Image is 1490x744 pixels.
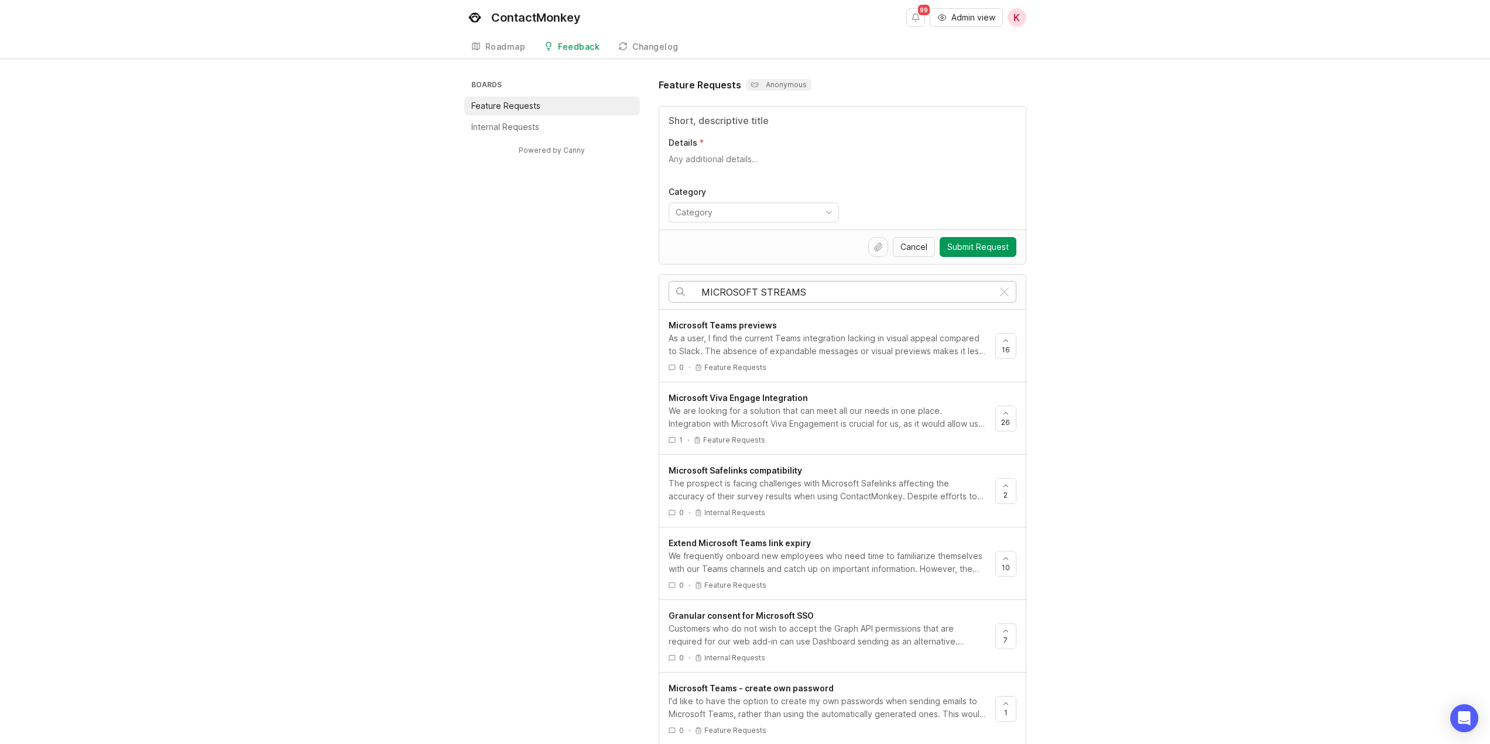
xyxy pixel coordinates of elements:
span: 0 [679,580,684,590]
span: Microsoft Viva Engage Integration [669,393,808,403]
span: 0 [679,508,684,517]
input: Search… [701,286,993,299]
a: Internal Requests [464,118,640,136]
button: 1 [995,696,1016,722]
span: 10 [1002,563,1010,572]
p: Internal Requests [704,508,765,517]
span: Admin view [951,12,995,23]
div: Roadmap [485,43,526,51]
div: · [687,435,689,445]
button: 16 [995,333,1016,359]
span: 99 [918,5,930,15]
p: Anonymous [751,80,807,90]
a: Microsoft Safelinks compatibilityThe prospect is facing challenges with Microsoft Safelinks affec... [669,464,995,517]
div: We frequently onboard new employees who need time to familiarize themselves with our Teams channe... [669,550,986,575]
a: Changelog [611,35,686,59]
span: Granular consent for Microsoft SSO [669,611,814,620]
div: Changelog [632,43,679,51]
span: 1 [679,435,683,445]
input: Title [669,114,1016,128]
span: K [1013,11,1020,25]
p: Details [669,137,697,149]
p: Internal Requests [471,121,539,133]
a: Granular consent for Microsoft SSOCustomers who do not wish to accept the Graph API permissions t... [669,609,995,663]
a: Microsoft Teams previewsAs a user, I find the current Teams integration lacking in visual appeal ... [669,319,995,372]
span: 0 [679,653,684,663]
a: Microsoft Teams - create own passwordI'd like to have the option to create my own passwords when ... [669,682,995,735]
p: Category [669,186,839,198]
button: Submit Request [940,237,1016,257]
p: Feature Requests [704,363,766,372]
a: Feedback [537,35,607,59]
span: 1 [1004,708,1008,718]
div: Customers who do not wish to accept the Graph API permissions that are required for our web add-i... [669,622,986,648]
button: K [1008,8,1026,27]
a: Roadmap [464,35,533,59]
div: The prospect is facing challenges with Microsoft Safelinks affecting the accuracy of their survey... [669,477,986,503]
h3: Boards [469,78,640,94]
button: Admin view [930,8,1003,27]
div: · [689,653,690,663]
div: · [689,508,690,517]
div: · [689,362,690,372]
span: 0 [679,362,684,372]
div: · [689,580,690,590]
div: Feedback [558,43,600,51]
span: Extend Microsoft Teams link expiry [669,538,811,548]
span: 7 [1003,635,1008,645]
p: Internal Requests [704,653,765,663]
svg: toggle icon [820,208,838,217]
span: Microsoft Teams - create own password [669,683,834,693]
div: ContactMonkey [491,12,581,23]
span: Microsoft Teams previews [669,320,777,330]
p: Feature Requests [704,726,766,735]
button: 7 [995,623,1016,649]
p: Feature Requests [704,581,766,590]
button: 10 [995,551,1016,577]
button: Cancel [893,237,935,257]
img: ContactMonkey logo [464,7,485,28]
span: 2 [1003,490,1008,500]
span: 26 [1001,417,1010,427]
span: 16 [1002,345,1010,355]
h1: Feature Requests [659,78,741,92]
a: Feature Requests [464,97,640,115]
a: Microsoft Viva Engage IntegrationWe are looking for a solution that can meet all our needs in one... [669,392,995,445]
div: We are looking for a solution that can meet all our needs in one place. Integration with Microsof... [669,404,986,430]
span: Submit Request [947,241,1009,253]
div: · [689,725,690,735]
textarea: Details [669,153,1016,177]
div: Open Intercom Messenger [1450,704,1478,732]
button: Notifications [906,8,925,27]
div: As a user, I find the current Teams integration lacking in visual appeal compared to Slack. The a... [669,332,986,358]
button: 2 [995,478,1016,504]
div: I'd like to have the option to create my own passwords when sending emails to Microsoft Teams, ra... [669,695,986,721]
button: 26 [995,406,1016,431]
span: Microsoft Safelinks compatibility [669,465,802,475]
input: Category [676,206,818,219]
p: Feature Requests [471,100,540,112]
p: Feature Requests [703,436,765,445]
a: Extend Microsoft Teams link expiryWe frequently onboard new employees who need time to familiariz... [669,537,995,590]
div: toggle menu [669,203,839,222]
span: Cancel [900,241,927,253]
span: 0 [679,725,684,735]
a: Powered by Canny [517,143,587,157]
